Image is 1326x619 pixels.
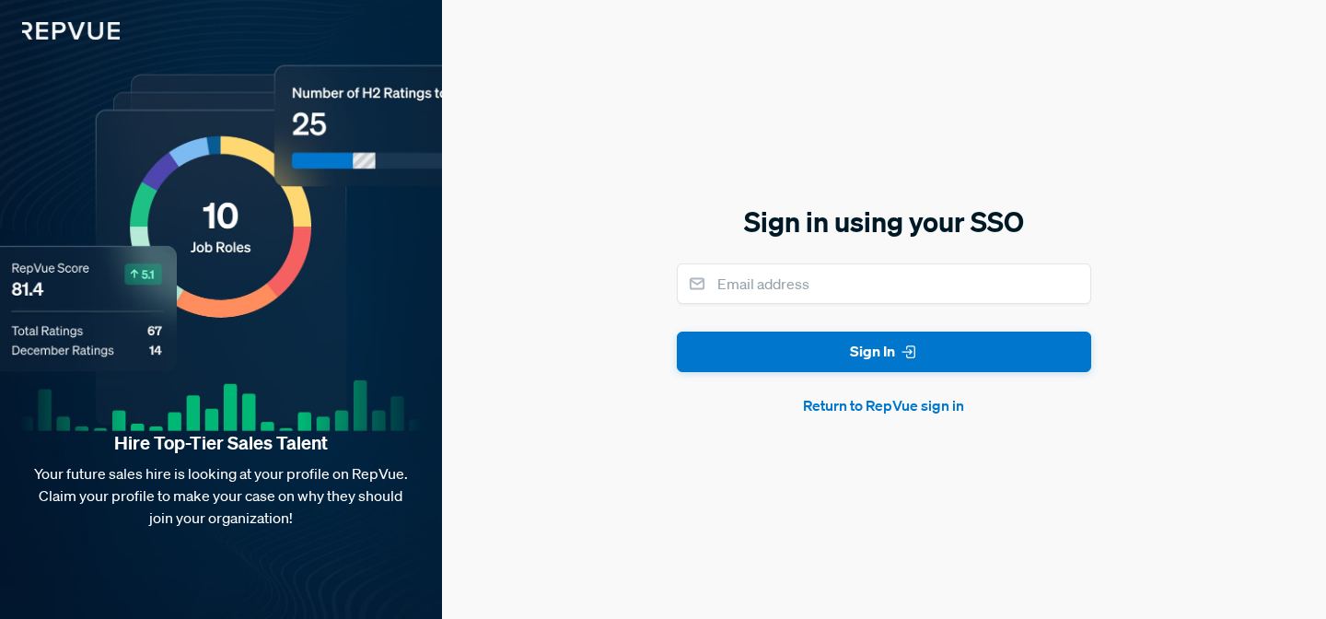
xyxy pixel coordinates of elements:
[677,203,1091,241] h5: Sign in using your SSO
[29,431,413,455] strong: Hire Top-Tier Sales Talent
[677,263,1091,304] input: Email address
[677,332,1091,373] button: Sign In
[29,462,413,529] p: Your future sales hire is looking at your profile on RepVue. Claim your profile to make your case...
[677,394,1091,416] button: Return to RepVue sign in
